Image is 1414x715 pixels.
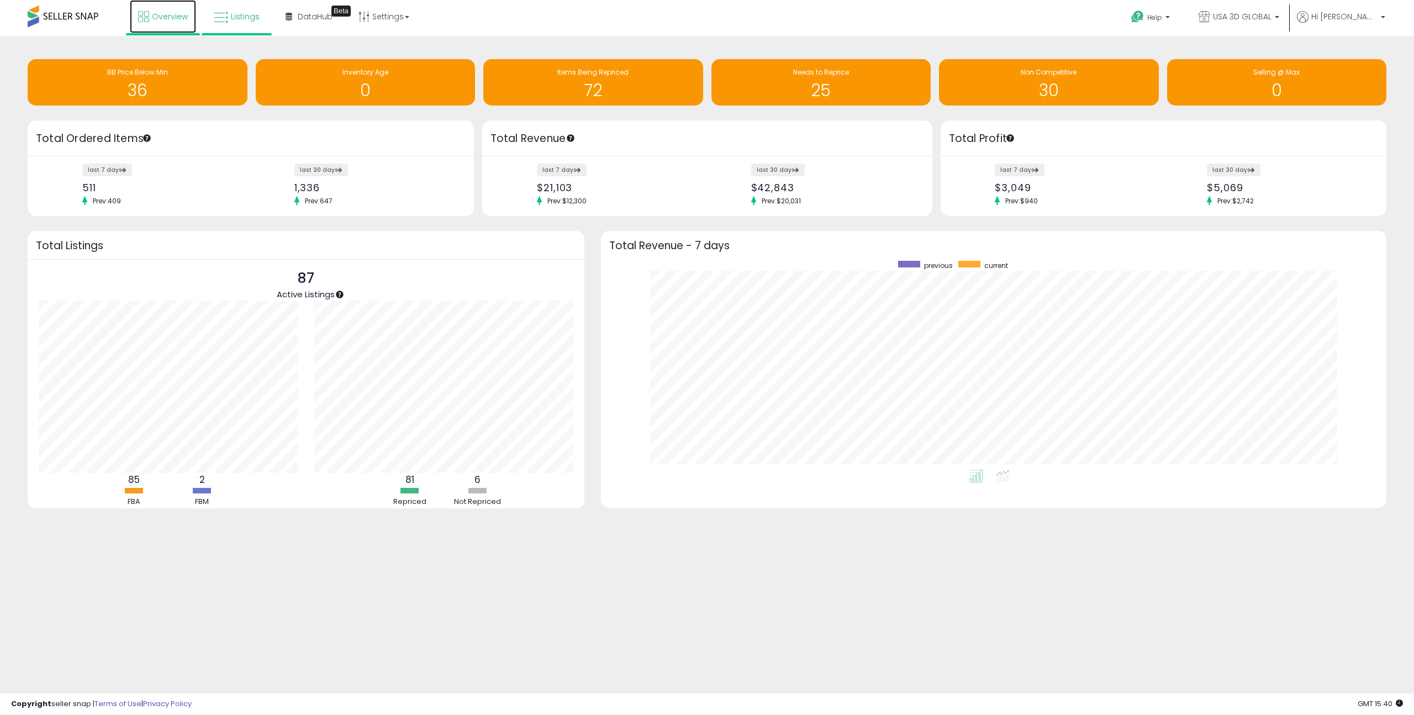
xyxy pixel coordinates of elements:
[751,182,913,193] div: $42,843
[142,133,152,143] div: Tooltip anchor
[793,67,849,77] span: Needs to Reprice
[33,81,242,99] h1: 36
[945,81,1153,99] h1: 30
[1311,11,1378,22] span: Hi [PERSON_NAME]
[542,196,592,206] span: Prev: $12,300
[28,59,247,106] a: BB Price Below Min 36
[298,11,333,22] span: DataHub
[924,261,953,270] span: previous
[1147,13,1162,22] span: Help
[483,59,703,106] a: Items Being Repriced 72
[82,164,132,176] label: last 7 days
[231,11,260,22] span: Listings
[566,133,576,143] div: Tooltip anchor
[87,196,126,206] span: Prev: 409
[1131,10,1144,24] i: Get Help
[1000,196,1043,206] span: Prev: $940
[152,11,188,22] span: Overview
[1212,196,1259,206] span: Prev: $2,742
[377,497,443,507] div: Repriced
[474,473,481,486] b: 6
[294,164,348,176] label: last 30 days
[294,182,455,193] div: 1,336
[537,164,587,176] label: last 7 days
[1297,11,1385,36] a: Hi [PERSON_NAME]
[199,473,205,486] b: 2
[984,261,1008,270] span: current
[128,473,140,486] b: 85
[1207,164,1260,176] label: last 30 days
[335,290,345,299] div: Tooltip anchor
[1021,67,1077,77] span: Non Competitive
[36,241,576,250] h3: Total Listings
[169,497,235,507] div: FBM
[537,182,699,193] div: $21,103
[609,241,1379,250] h3: Total Revenue - 7 days
[101,497,167,507] div: FBA
[277,288,335,300] span: Active Listings
[1167,59,1387,106] a: Selling @ Max 0
[1207,182,1367,193] div: $5,069
[1253,67,1300,77] span: Selling @ Max
[711,59,931,106] a: Needs to Reprice 25
[342,67,388,77] span: Inventory Age
[557,67,629,77] span: Items Being Repriced
[405,473,414,486] b: 81
[995,164,1044,176] label: last 7 days
[1122,2,1181,36] a: Help
[490,131,924,146] h3: Total Revenue
[261,81,470,99] h1: 0
[717,81,926,99] h1: 25
[277,268,335,289] p: 87
[82,182,242,193] div: 511
[756,196,806,206] span: Prev: $20,031
[949,131,1379,146] h3: Total Profit
[489,81,698,99] h1: 72
[445,497,511,507] div: Not Repriced
[331,6,351,17] div: Tooltip anchor
[1213,11,1271,22] span: USA 3D GLOBAL
[1173,81,1381,99] h1: 0
[107,67,168,77] span: BB Price Below Min
[939,59,1159,106] a: Non Competitive 30
[36,131,466,146] h3: Total Ordered Items
[751,164,805,176] label: last 30 days
[256,59,476,106] a: Inventory Age 0
[299,196,338,206] span: Prev: 647
[995,182,1155,193] div: $3,049
[1005,133,1015,143] div: Tooltip anchor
